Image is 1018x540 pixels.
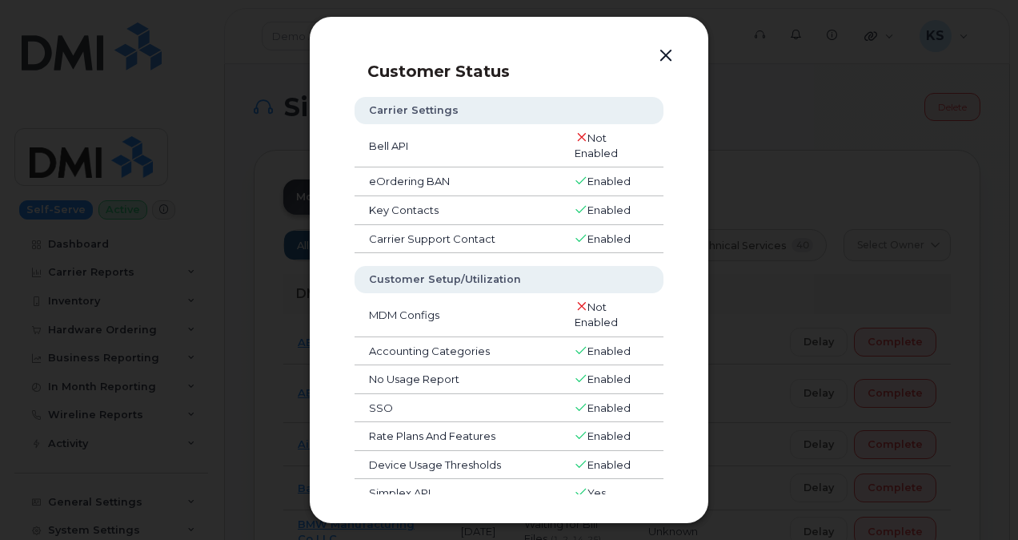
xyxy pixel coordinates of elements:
td: No Usage Report [355,365,560,394]
td: Device Usage Thresholds [355,451,560,480]
td: Carrier Support Contact [355,225,560,254]
span: Enabled [587,401,631,414]
td: Bell API [355,124,560,167]
p: Customer Status [367,62,679,81]
td: eOrdering BAN [355,167,560,196]
td: Rate Plans And Features [355,422,560,451]
td: Simplex API [355,479,560,508]
span: Enabled [587,345,631,357]
span: Enabled [587,175,631,187]
td: SSO [355,394,560,423]
span: Yes [587,486,606,499]
span: Not Enabled [575,300,618,328]
td: Key Contacts [355,196,560,225]
span: Enabled [587,429,631,442]
span: Enabled [587,232,631,245]
th: Carrier Settings [355,97,663,124]
td: Accounting Categories [355,337,560,366]
span: Enabled [587,373,631,385]
span: Not Enabled [575,131,618,159]
td: MDM Configs [355,293,560,336]
th: Customer Setup/Utilization [355,266,663,293]
span: Enabled [587,458,631,471]
span: Enabled [587,204,631,216]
